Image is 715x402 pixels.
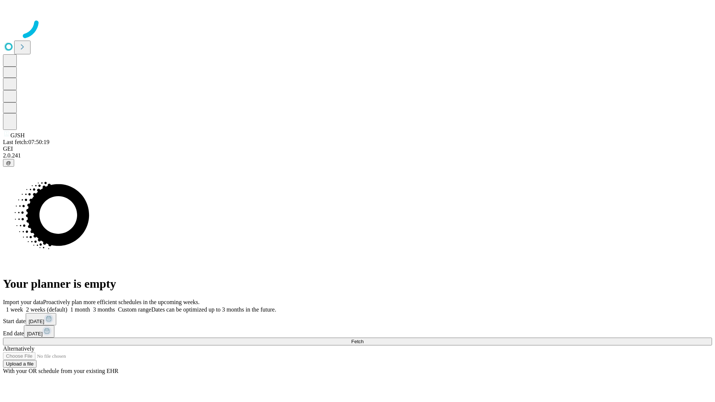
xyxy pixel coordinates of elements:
[3,368,118,374] span: With your OR schedule from your existing EHR
[151,306,276,313] span: Dates can be optimized up to 3 months in the future.
[3,159,14,167] button: @
[43,299,200,305] span: Proactively plan more efficient schedules in the upcoming weeks.
[26,313,56,325] button: [DATE]
[70,306,90,313] span: 1 month
[24,325,54,338] button: [DATE]
[3,313,712,325] div: Start date
[26,306,67,313] span: 2 weeks (default)
[3,277,712,291] h1: Your planner is empty
[27,331,42,336] span: [DATE]
[3,299,43,305] span: Import your data
[3,139,50,145] span: Last fetch: 07:50:19
[118,306,151,313] span: Custom range
[29,319,44,324] span: [DATE]
[3,338,712,345] button: Fetch
[3,360,36,368] button: Upload a file
[6,160,11,166] span: @
[3,325,712,338] div: End date
[3,152,712,159] div: 2.0.241
[3,345,34,352] span: Alternatively
[3,146,712,152] div: GEI
[10,132,25,138] span: GJSH
[93,306,115,313] span: 3 months
[6,306,23,313] span: 1 week
[351,339,363,344] span: Fetch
